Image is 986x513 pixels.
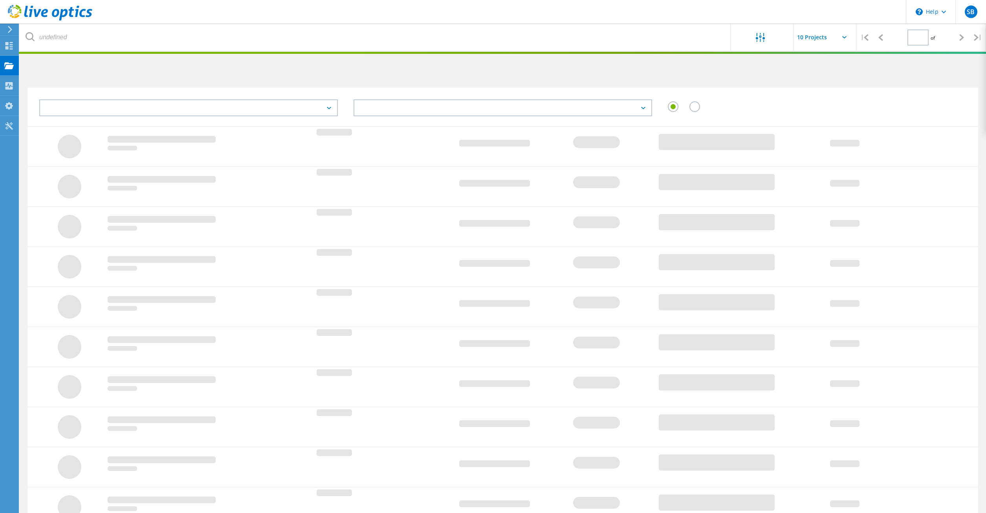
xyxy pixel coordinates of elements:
[970,24,986,51] div: |
[967,9,975,15] span: SB
[20,24,731,51] input: undefined
[856,24,872,51] div: |
[931,35,935,41] span: of
[916,8,923,15] svg: \n
[8,16,92,22] a: Live Optics Dashboard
